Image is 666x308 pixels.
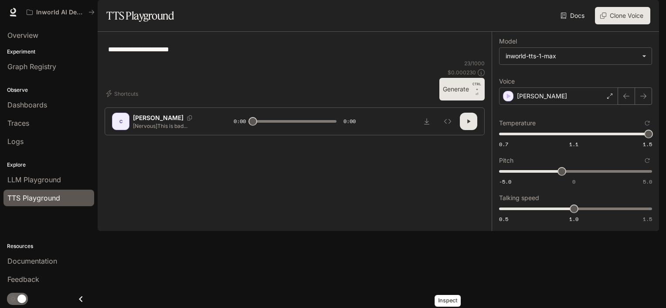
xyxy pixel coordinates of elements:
p: $ 0.000230 [448,69,476,76]
button: Inspect [439,113,456,130]
div: inworld-tts-1-max [506,52,638,60]
a: Docs [559,7,588,24]
span: 1.0 [569,215,578,223]
span: 1.5 [643,141,652,148]
span: 5.0 [643,178,652,185]
p: [PERSON_NAME] [133,114,183,122]
span: 0:00 [234,117,246,126]
button: Copy Voice ID [183,115,196,121]
span: 0:00 [343,117,356,126]
p: Pitch [499,157,513,164]
p: 23 / 1000 [464,60,485,67]
p: [Nervous]This is bad... [133,122,213,130]
button: Shortcuts [105,87,142,100]
p: [PERSON_NAME] [517,92,567,100]
p: CTRL + [472,81,481,92]
span: 0.5 [499,215,508,223]
h1: TTS Playground [106,7,174,24]
button: Download audio [418,113,435,130]
div: C [114,114,128,128]
span: 1.5 [643,215,652,223]
p: Talking speed [499,195,539,201]
p: ⏎ [472,81,481,97]
div: inworld-tts-1-max [499,48,652,64]
div: Inspect [435,295,461,307]
button: Clone Voice [595,7,650,24]
span: 1.1 [569,141,578,148]
p: Inworld AI Demos [36,9,85,16]
p: Voice [499,78,515,84]
span: -5.0 [499,178,511,185]
button: Reset to default [642,156,652,165]
button: GenerateCTRL +⏎ [439,78,485,100]
p: Temperature [499,120,536,126]
button: All workspaces [23,3,99,21]
span: 0.7 [499,141,508,148]
p: Model [499,38,517,44]
button: Reset to default [642,118,652,128]
span: 0 [572,178,575,185]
